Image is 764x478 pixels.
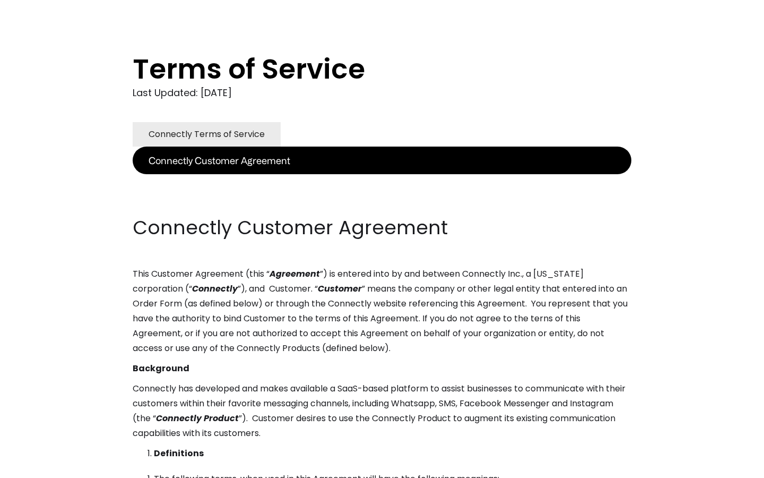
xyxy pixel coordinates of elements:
[192,283,238,295] em: Connectly
[149,127,265,142] div: Connectly Terms of Service
[133,174,631,189] p: ‍
[156,412,239,424] em: Connectly Product
[133,85,631,101] div: Last Updated: [DATE]
[149,153,290,168] div: Connectly Customer Agreement
[133,362,189,374] strong: Background
[133,381,631,441] p: Connectly has developed and makes available a SaaS-based platform to assist businesses to communi...
[318,283,362,295] em: Customer
[11,458,64,474] aside: Language selected: English
[21,459,64,474] ul: Language list
[270,268,320,280] em: Agreement
[133,267,631,356] p: This Customer Agreement (this “ ”) is entered into by and between Connectly Inc., a [US_STATE] co...
[133,53,589,85] h1: Terms of Service
[133,194,631,209] p: ‍
[154,447,204,459] strong: Definitions
[133,215,631,241] h2: Connectly Customer Agreement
